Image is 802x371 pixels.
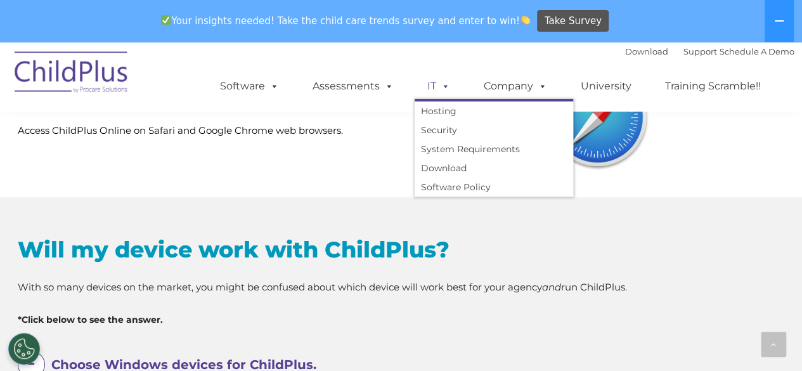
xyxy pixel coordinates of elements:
[415,101,573,120] a: Hosting
[415,178,573,197] a: Software Policy
[415,140,573,159] a: System Requirements
[384,74,422,83] span: Last name
[541,63,654,175] img: Safari
[720,46,794,56] a: Schedule A Demo
[545,10,602,32] span: Take Survey
[683,46,717,56] a: Support
[8,42,135,106] img: ChildPlus by Procare Solutions
[161,15,171,25] img: ✅
[156,8,536,33] span: Your insights needed! Take the child care trends survey and enter to win!
[568,74,644,99] a: University
[18,124,343,136] span: Access ChildPlus Online on Safari and Google Chrome web browsers.
[207,74,292,99] a: Software
[415,74,463,99] a: IT
[8,333,40,365] button: Cookies Settings
[415,120,573,140] a: Security
[471,74,560,99] a: Company
[18,235,785,264] h2: Will my device work with ChildPlus?
[537,10,609,32] a: Take Survey
[384,126,437,135] span: Phone number
[18,280,785,295] p: With so many devices on the market, you might be confused about which device will work best for y...
[652,74,773,99] a: Training Scramble!!
[411,63,523,175] img: Chrome
[625,46,794,56] font: |
[521,15,530,25] img: 👏
[18,314,163,325] strong: *Click below to see the answer.
[625,46,668,56] a: Download
[542,281,561,293] em: and
[415,159,573,178] a: Download
[300,74,406,99] a: Assessments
